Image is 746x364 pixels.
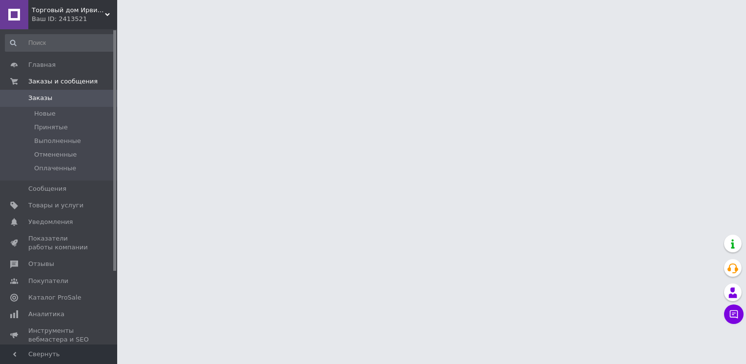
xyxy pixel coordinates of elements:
button: Чат с покупателем [724,304,744,324]
span: Торговый дом Ирвин Украина [32,6,105,15]
span: Покупатели [28,277,68,285]
span: Отзывы [28,260,54,268]
span: Заказы [28,94,52,102]
span: Аналитика [28,310,64,319]
span: Уведомления [28,218,73,226]
span: Товары и услуги [28,201,83,210]
span: Оплаченные [34,164,76,173]
div: Ваш ID: 2413521 [32,15,117,23]
span: Новые [34,109,56,118]
span: Принятые [34,123,68,132]
span: Отмененные [34,150,77,159]
span: Заказы и сообщения [28,77,98,86]
span: Сообщения [28,184,66,193]
span: Каталог ProSale [28,293,81,302]
span: Выполненные [34,137,81,145]
span: Главная [28,61,56,69]
span: Показатели работы компании [28,234,90,252]
input: Поиск [5,34,115,52]
span: Инструменты вебмастера и SEO [28,326,90,344]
